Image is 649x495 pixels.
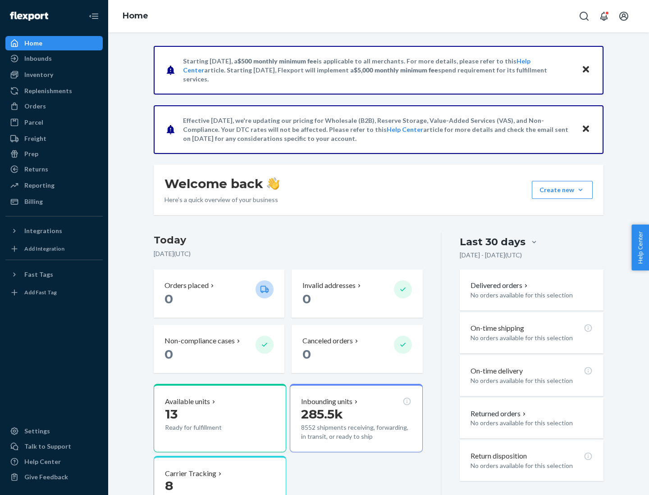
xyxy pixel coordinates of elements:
[301,423,411,441] p: 8552 shipments receiving, forwarding, in transit, or ready to ship
[183,116,573,143] p: Effective [DATE], we're updating our pricing for Wholesale (B2B), Reserve Storage, Value-Added Se...
[165,195,279,204] p: Here’s a quick overview of your business
[575,7,593,25] button: Open Search Box
[24,39,42,48] div: Home
[5,194,103,209] a: Billing
[24,288,57,296] div: Add Fast Tag
[165,406,178,422] span: 13
[24,226,62,235] div: Integrations
[165,280,209,291] p: Orders placed
[5,424,103,438] a: Settings
[5,131,103,146] a: Freight
[5,147,103,161] a: Prep
[24,70,53,79] div: Inventory
[5,267,103,282] button: Fast Tags
[5,285,103,300] a: Add Fast Tag
[165,478,173,493] span: 8
[302,336,353,346] p: Canceled orders
[238,57,317,65] span: $500 monthly minimum fee
[165,396,210,407] p: Available units
[24,442,71,451] div: Talk to Support
[165,423,248,432] p: Ready for fulfillment
[471,451,527,461] p: Return disposition
[5,224,103,238] button: Integrations
[301,396,352,407] p: Inbounding units
[154,325,284,373] button: Non-compliance cases 0
[471,280,530,291] button: Delivered orders
[301,406,343,422] span: 285.5k
[580,123,592,136] button: Close
[24,245,64,252] div: Add Integration
[460,251,522,260] p: [DATE] - [DATE] ( UTC )
[471,291,593,300] p: No orders available for this selection
[580,63,592,76] button: Close
[5,470,103,484] button: Give Feedback
[5,99,103,113] a: Orders
[24,134,46,143] div: Freight
[165,175,279,192] h1: Welcome back
[595,7,613,25] button: Open notifications
[154,384,286,452] button: Available units13Ready for fulfillment
[5,67,103,82] a: Inventory
[24,165,48,174] div: Returns
[85,7,103,25] button: Close Navigation
[10,12,48,21] img: Flexport logo
[471,323,524,333] p: On-time shipping
[24,197,43,206] div: Billing
[154,270,284,318] button: Orders placed 0
[5,84,103,98] a: Replenishments
[165,336,235,346] p: Non-compliance cases
[302,280,356,291] p: Invalid addresses
[5,439,103,454] a: Talk to Support
[24,149,38,158] div: Prep
[165,291,173,306] span: 0
[154,249,423,258] p: [DATE] ( UTC )
[460,235,526,249] div: Last 30 days
[471,333,593,342] p: No orders available for this selection
[24,427,50,436] div: Settings
[24,181,55,190] div: Reporting
[292,270,422,318] button: Invalid addresses 0
[387,126,423,133] a: Help Center
[24,102,46,111] div: Orders
[471,418,593,427] p: No orders available for this selection
[123,11,148,21] a: Home
[5,242,103,256] a: Add Integration
[5,36,103,50] a: Home
[5,115,103,130] a: Parcel
[471,376,593,385] p: No orders available for this selection
[154,233,423,247] h3: Today
[471,366,523,376] p: On-time delivery
[471,409,528,419] button: Returned orders
[471,461,593,470] p: No orders available for this selection
[631,225,649,270] button: Help Center
[24,457,61,466] div: Help Center
[165,346,173,362] span: 0
[302,291,311,306] span: 0
[354,66,438,74] span: $5,000 monthly minimum fee
[5,162,103,176] a: Returns
[532,181,593,199] button: Create new
[165,468,216,479] p: Carrier Tracking
[24,118,43,127] div: Parcel
[24,86,72,95] div: Replenishments
[5,51,103,66] a: Inbounds
[24,472,68,481] div: Give Feedback
[24,270,53,279] div: Fast Tags
[615,7,633,25] button: Open account menu
[183,57,573,84] p: Starting [DATE], a is applicable to all merchants. For more details, please refer to this article...
[302,346,311,362] span: 0
[115,3,155,29] ol: breadcrumbs
[24,54,52,63] div: Inbounds
[290,384,422,452] button: Inbounding units285.5k8552 shipments receiving, forwarding, in transit, or ready to ship
[5,454,103,469] a: Help Center
[5,178,103,193] a: Reporting
[292,325,422,373] button: Canceled orders 0
[267,177,279,190] img: hand-wave emoji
